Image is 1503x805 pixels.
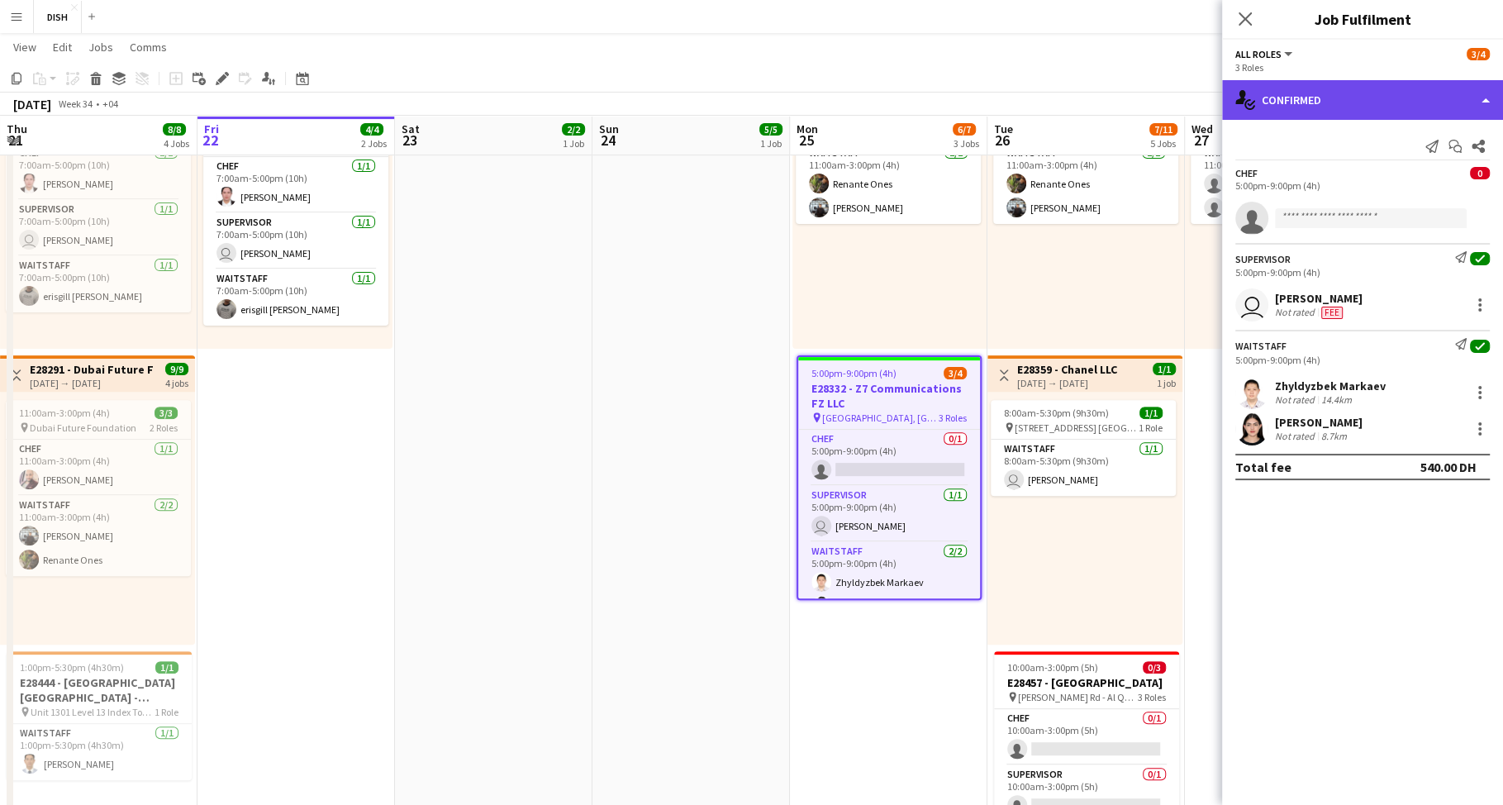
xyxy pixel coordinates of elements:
span: 22 [202,131,219,150]
span: 9/9 [165,363,188,375]
span: Comms [130,40,167,55]
span: 25 [794,131,818,150]
app-job-card: 11:00am-3:00pm (4h)0/2 Zabeel [GEOGRAPHIC_DATA]1 RoleWaitstaff0/211:00am-3:00pm (4h) [1191,104,1376,224]
app-card-role: Chef0/15:00pm-9:00pm (4h) [798,430,980,486]
span: Sun [599,121,619,136]
div: 5 Jobs [1150,137,1177,150]
app-card-role: Waitstaff2/25:00pm-9:00pm (4h)Zhyldyzbek Markaev[PERSON_NAME] [798,542,980,622]
h3: E28359 - Chanel LLC [1017,362,1117,377]
h3: E28457 - [GEOGRAPHIC_DATA] [994,675,1179,690]
div: Supervisor [1235,253,1291,265]
div: Confirmed [1222,80,1503,120]
span: Mon [797,121,818,136]
span: 6/7 [953,123,976,136]
span: 1/1 [155,661,178,674]
span: Sat [402,121,420,136]
span: Fri [204,121,219,136]
app-job-card: 11:00am-3:00pm (4h)2/2 Zabeel [GEOGRAPHIC_DATA]1 RoleWaitstaff2/211:00am-3:00pm (4h)Renante Ones[... [993,104,1178,224]
h3: E28444 - [GEOGRAPHIC_DATA] [GEOGRAPHIC_DATA] - [GEOGRAPHIC_DATA] [GEOGRAPHIC_DATA] [GEOGRAPHIC_DA... [7,675,192,705]
span: Unit 1301 Level 13 Index Tower [31,706,155,718]
span: 2/2 [562,123,585,136]
div: Total fee [1235,459,1291,475]
app-card-role: Waitstaff2/211:00am-3:00pm (4h)[PERSON_NAME]Renante Ones [6,496,191,576]
div: 11:00am-3:00pm (4h)2/2 Dubai Future Foundation1 RoleWaitstaff2/211:00am-3:00pm (4h)Renante Ones[P... [796,104,981,224]
span: Wed [1191,121,1213,136]
button: All roles [1235,48,1295,60]
span: 1/1 [1139,407,1163,419]
app-card-role: Waitstaff2/211:00am-3:00pm (4h)Renante Ones[PERSON_NAME] [993,144,1178,224]
div: [DATE] [13,96,51,112]
div: 5:00pm-9:00pm (4h) [1235,179,1490,192]
span: 1 Role [1139,422,1163,434]
span: Edit [53,40,72,55]
span: 10:00am-3:00pm (5h) [1007,661,1098,674]
span: 24 [597,131,619,150]
app-job-card: In progress7:00am-5:00pm (10h)3/3 HCT [GEOGRAPHIC_DATA]3 RolesChef1/17:00am-5:00pm (10h)[PERSON_N... [203,104,388,326]
app-card-role: Chef0/110:00am-3:00pm (5h) [994,709,1179,765]
h3: E28332 - Z7 Communications FZ LLC [798,381,980,411]
span: 3 Roles [939,412,967,424]
div: [PERSON_NAME] [1275,291,1363,306]
span: 5:00pm-9:00pm (4h) [811,367,897,379]
div: 4 Jobs [164,137,189,150]
div: +04 [102,98,118,110]
span: All roles [1235,48,1282,60]
h3: Job Fulfilment [1222,8,1503,30]
app-card-role: Supervisor1/15:00pm-9:00pm (4h) [PERSON_NAME] [798,486,980,542]
span: 11:00am-3:00pm (4h) [19,407,110,419]
span: 1/1 [1153,363,1176,375]
span: 0 [1470,167,1490,179]
app-card-role: Waitstaff1/11:00pm-5:30pm (4h30m)[PERSON_NAME] [7,724,192,780]
div: 1 Job [563,137,584,150]
app-card-role: Chef1/17:00am-5:00pm (10h)[PERSON_NAME] [203,157,388,213]
span: 21 [4,131,27,150]
div: 4 jobs [165,375,188,389]
span: Fee [1321,307,1343,319]
span: [PERSON_NAME] Rd - Al Quoz - Al Quoz 1 [1018,691,1138,703]
app-card-role: Supervisor1/17:00am-5:00pm (10h) [PERSON_NAME] [203,213,388,269]
span: 7/11 [1149,123,1177,136]
a: View [7,36,43,58]
div: Not rated [1275,306,1318,319]
span: 0/3 [1143,661,1166,674]
span: 3 Roles [1138,691,1166,703]
div: 5:00pm-9:00pm (4h) [1235,354,1490,366]
app-card-role: Waitstaff0/211:00am-3:00pm (4h) [1191,144,1376,224]
div: [DATE] → [DATE] [1017,377,1117,389]
app-card-role: Supervisor1/17:00am-5:00pm (10h) [PERSON_NAME] [6,200,191,256]
span: [GEOGRAPHIC_DATA], [GEOGRAPHIC_DATA] [822,412,939,424]
div: 11:00am-3:00pm (4h)3/3 Dubai Future Foundation2 RolesChef1/111:00am-3:00pm (4h)[PERSON_NAME]Waits... [6,400,191,576]
div: Crew has different fees then in role [1318,306,1346,319]
h3: E28291 - Dubai Future Foundation [30,362,153,377]
span: Jobs [88,40,113,55]
app-job-card: 1:00pm-5:30pm (4h30m)1/1E28444 - [GEOGRAPHIC_DATA] [GEOGRAPHIC_DATA] - [GEOGRAPHIC_DATA] [GEOGRAP... [7,651,192,780]
app-card-role: Waitstaff2/211:00am-3:00pm (4h)Renante Ones[PERSON_NAME] [796,144,981,224]
app-job-card: 5:00pm-9:00pm (4h)3/4E28332 - Z7 Communications FZ LLC [GEOGRAPHIC_DATA], [GEOGRAPHIC_DATA]3 Role... [797,355,982,600]
a: Comms [123,36,174,58]
app-card-role: Chef1/17:00am-5:00pm (10h)[PERSON_NAME] [6,144,191,200]
div: 1 job [1157,375,1176,389]
div: 3 Roles [1235,61,1490,74]
span: 3/4 [1467,48,1490,60]
app-card-role: Waitstaff1/17:00am-5:00pm (10h)erisgill [PERSON_NAME] [203,269,388,326]
app-card-role: Waitstaff1/18:00am-5:30pm (9h30m) [PERSON_NAME] [991,440,1176,496]
span: 3/3 [155,407,178,419]
app-card-role: Waitstaff1/17:00am-5:00pm (10h)erisgill [PERSON_NAME] [6,256,191,312]
div: Waitstaff [1235,340,1287,352]
div: Chef [1235,167,1258,179]
div: [PERSON_NAME] [1275,415,1363,430]
div: 540.00 DH [1420,459,1477,475]
span: 27 [1189,131,1213,150]
span: [STREET_ADDRESS] [GEOGRAPHIC_DATA] (D3) [GEOGRAPHIC_DATA] [1015,422,1139,434]
div: 7:00am-5:00pm (10h)3/3 HCT [GEOGRAPHIC_DATA]3 RolesChef1/17:00am-5:00pm (10h)[PERSON_NAME]Supervi... [6,104,191,312]
span: 1 Role [155,706,178,718]
span: 26 [992,131,1013,150]
span: Thu [7,121,27,136]
span: 23 [399,131,420,150]
span: Dubai Future Foundation [30,422,136,434]
app-job-card: 8:00am-5:30pm (9h30m)1/1 [STREET_ADDRESS] [GEOGRAPHIC_DATA] (D3) [GEOGRAPHIC_DATA]1 RoleWaitstaff... [991,400,1176,496]
span: View [13,40,36,55]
